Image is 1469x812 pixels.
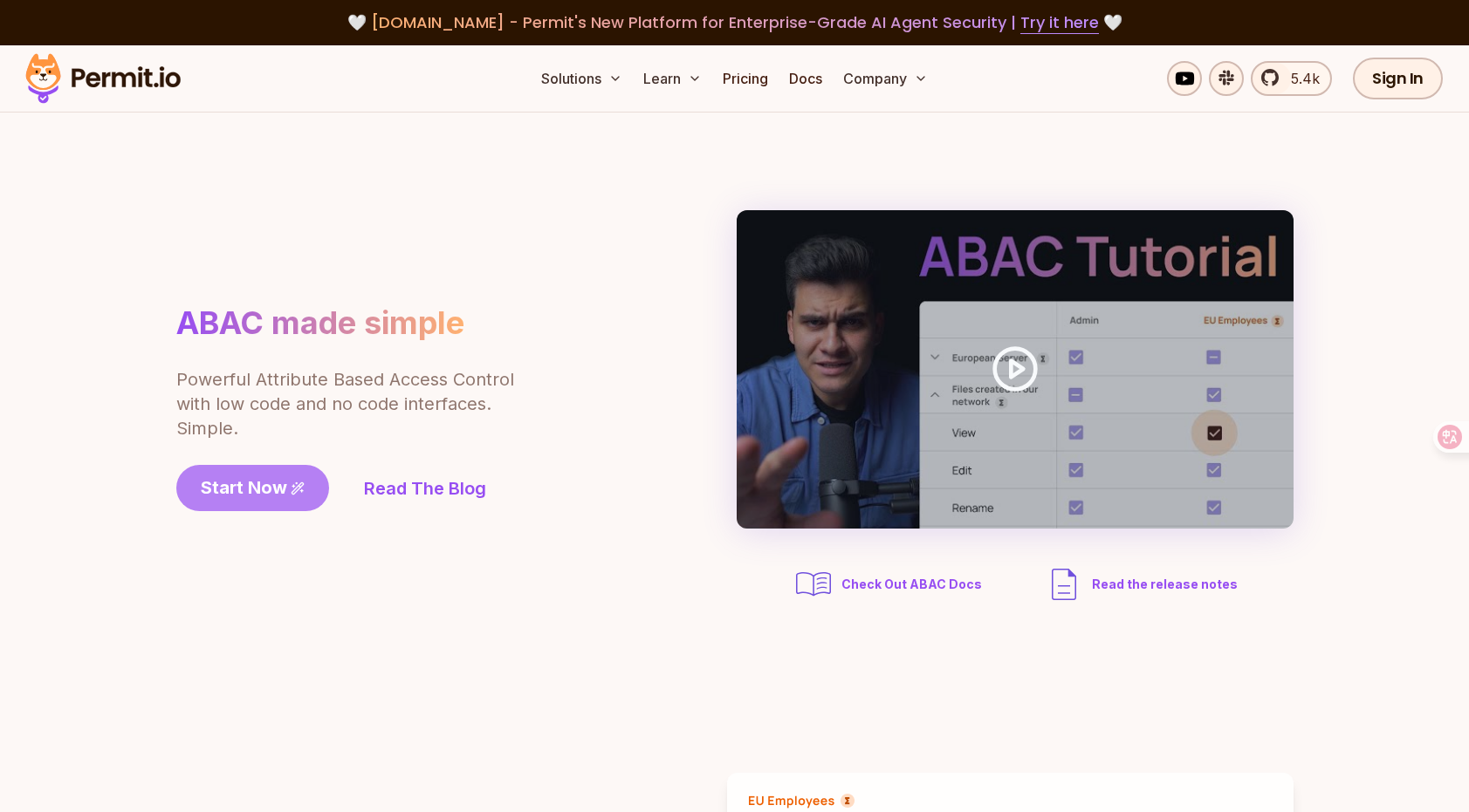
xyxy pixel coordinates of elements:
font: Company [843,68,907,89]
a: Pricing [716,61,775,96]
a: 5.4k [1251,61,1332,96]
button: Solutions [534,61,629,96]
a: Read The Blog [364,476,486,501]
a: Read the release notes [1043,563,1238,605]
font: [DOMAIN_NAME] - Permit's New Platform for Enterprise-Grade AI Agent Security | [371,11,1099,34]
a: Start Now [176,465,329,511]
a: Docs [782,61,829,96]
font: 🤍 [1103,11,1122,33]
p: Powerful Attribute Based Access Control with low code and no code interfaces. Simple. [176,367,517,440]
button: Learn [636,61,709,96]
font: 🤍 [347,11,367,33]
a: Sign In [1353,58,1443,99]
a: Try it here [1020,11,1099,34]
img: abac docs [793,563,834,605]
span: 5.4k [1280,68,1320,89]
img: Permit logo [17,49,189,108]
a: Check Out ABAC Docs [793,563,987,605]
img: description [1043,563,1085,605]
span: Start Now [201,475,287,500]
span: Check Out ABAC Docs [841,576,982,593]
font: Solutions [541,68,601,89]
h1: ABAC made simple [176,304,464,343]
button: Company [836,61,935,96]
span: Read the release notes [1092,576,1238,593]
font: Learn [643,68,681,89]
